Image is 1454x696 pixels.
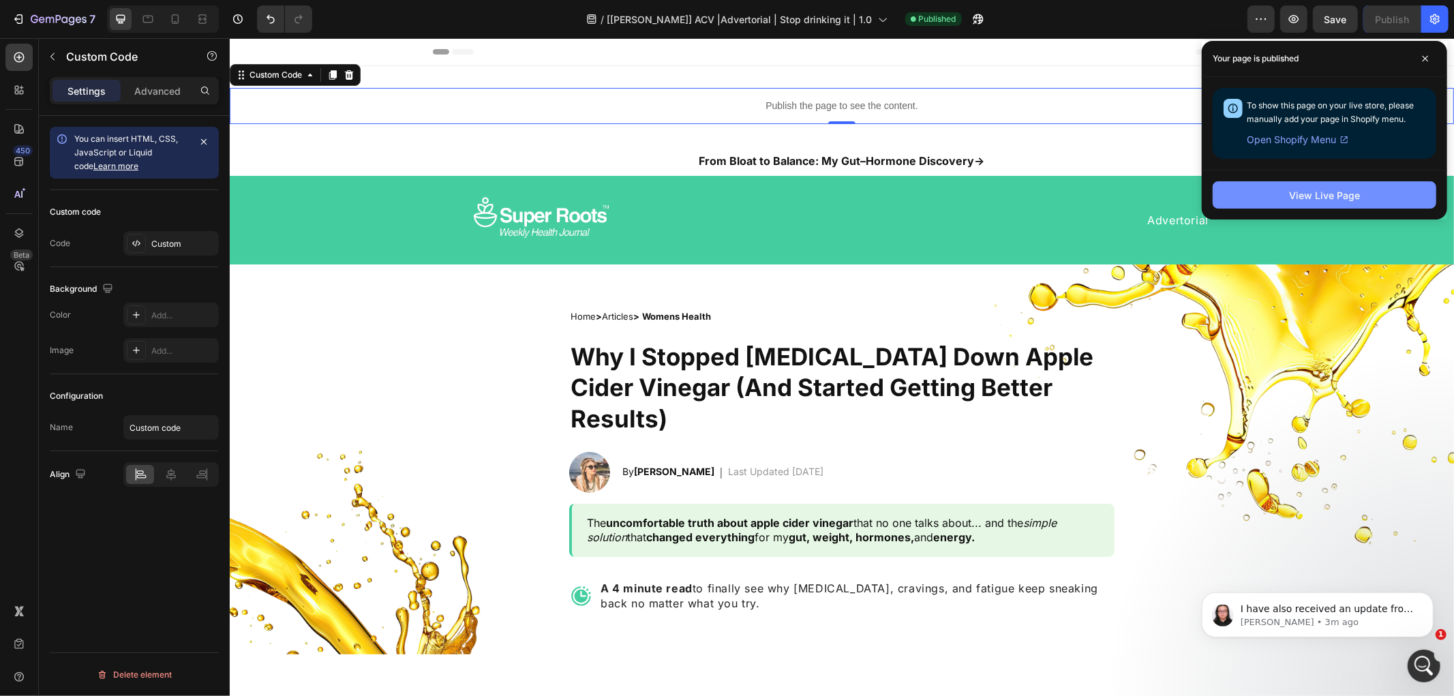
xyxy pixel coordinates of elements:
[607,12,873,27] span: [[PERSON_NAME]] ACV |Advertorial | Stop drinking it | 1.0
[1213,52,1299,65] p: Your page is published
[1213,181,1436,209] button: View Live Page
[50,280,116,299] div: Background
[1289,188,1360,202] div: View Live Page
[498,426,594,440] p: Last Updated [DATE]
[134,84,181,98] p: Advanced
[371,543,463,557] strong: A 4 minute read
[5,5,102,33] button: 7
[50,309,71,321] div: Color
[151,238,215,250] div: Custom
[50,344,74,357] div: Image
[371,543,883,573] p: to finally see why [MEDICAL_DATA], cravings, and fatigue keep sneaking back no matter what you try.
[50,237,70,249] div: Code
[74,134,178,171] span: You can insert HTML, CSS, JavaScript or Liquid code
[416,492,525,506] strong: changed everything
[1247,132,1336,148] span: Open Shopify Menu
[13,145,33,156] div: 450
[745,116,755,130] strong: →
[1181,564,1454,659] iframe: Intercom notifications message
[404,427,485,439] strong: [PERSON_NAME]
[230,38,1454,696] iframe: Design area
[59,40,232,159] span: I have also received an update from the GemX team. They have contacted you via this email: [EMAIL...
[66,48,182,65] p: Custom Code
[412,273,481,284] strong: Womens Health
[339,414,380,455] img: gempages_579472095457575521-cb8c5eb2-bdb9-4457-872b-add9fa331a8e.png
[151,309,215,322] div: Add...
[50,664,219,686] button: Delete element
[244,124,380,226] img: gempages_579472095457575521-f741e2fe-5a5d-4852-8c37-89b0b7b072a4.png
[50,466,89,484] div: Align
[619,175,979,190] p: Advertorial
[50,421,73,434] div: Name
[357,478,862,506] p: The that no one talks about... and the that for my and
[1436,629,1447,640] span: 1
[1247,100,1414,124] span: To show this page on your live store, please manually add your page in Shopify menu.
[50,390,103,402] div: Configuration
[1408,650,1440,682] iframe: Intercom live chat
[366,273,372,284] strong: >
[490,426,493,442] p: |
[703,492,745,506] strong: energy.
[10,249,33,260] div: Beta
[393,426,485,440] p: By
[59,52,235,65] p: Message from Nathan, sent 3m ago
[341,273,747,284] p: Home Articles
[257,5,312,33] div: Undo/Redo
[559,492,684,506] strong: gut, weight, hormones,
[1375,12,1409,27] div: Publish
[50,206,101,218] div: Custom code
[97,667,172,683] div: Delete element
[339,302,871,398] h2: Why I Stopped [MEDICAL_DATA] Down Apple Cider Vinegar (And Started Getting Better Results)
[93,161,138,171] a: Learn more
[89,11,95,27] p: 7
[151,345,215,357] div: Add...
[67,84,106,98] p: Settings
[376,478,624,491] strong: uncomfortable truth about apple cider vinegar
[404,273,410,284] strong: >
[1363,5,1421,33] button: Publish
[357,478,827,506] i: simple solution
[601,12,605,27] span: /
[1324,14,1347,25] span: Save
[919,13,956,25] span: Published
[1313,5,1358,33] button: Save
